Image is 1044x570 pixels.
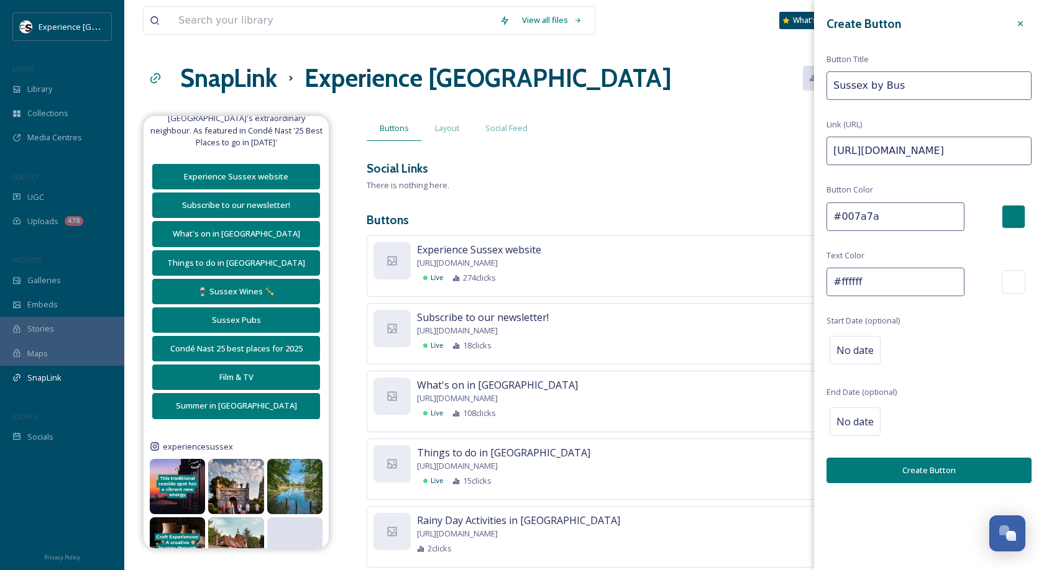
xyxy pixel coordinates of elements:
span: [URL][DOMAIN_NAME] [417,325,498,337]
a: View all files [516,8,588,32]
span: Maps [27,348,48,360]
span: SnapLink [27,372,62,384]
span: 108 clicks [463,407,496,419]
span: [URL][DOMAIN_NAME] [417,528,498,540]
h3: Buttons [367,211,1025,229]
input: Search your library [172,7,493,34]
span: Button Color [826,184,873,196]
h3: Create Button [826,15,901,33]
span: experiencesussex [163,441,233,453]
div: Summer in [GEOGRAPHIC_DATA] [159,400,313,412]
button: What's on in [GEOGRAPHIC_DATA] [152,221,320,247]
span: 2 clicks [428,543,452,554]
img: WSCC%20ES%20Socials%20Icon%20-%20Secondary%20-%20Black.jpg [20,20,32,33]
button: Film & TV [152,364,320,390]
div: Sussex Pubs [159,314,313,326]
div: Film & TV [159,371,313,383]
div: Live [417,407,446,419]
img: 529048784_1148932293934007_4602529444004608910_n.jpg [267,459,323,514]
img: 529013676_1148933857267184_5299045802208005512_n.jpg [208,459,263,514]
div: Live [417,475,446,487]
span: 18 clicks [463,340,492,351]
input: My Link [826,71,1032,100]
span: End Date (optional) [826,386,897,398]
button: Summer in [GEOGRAPHIC_DATA] [152,393,320,418]
span: [URL][DOMAIN_NAME] [417,257,498,269]
button: Open Chat [989,515,1025,551]
span: Collections [27,107,68,119]
span: SOCIALS [12,412,37,421]
input: https://www.snapsea.io [826,137,1032,165]
div: 🍷 Sussex Wines 🍾 [159,286,313,297]
span: 274 clicks [463,272,496,284]
div: Subscribe to our newsletter! [159,199,313,211]
h1: Experience [GEOGRAPHIC_DATA] [304,60,672,97]
span: What's on in [GEOGRAPHIC_DATA] [417,378,578,392]
span: Layout [435,122,459,134]
span: Media Centres [27,132,82,143]
span: No date [836,343,874,358]
span: Galleries [27,274,61,286]
button: Experience Sussex website [152,164,320,189]
span: UGC [27,191,44,203]
span: MEDIA [12,64,34,73]
button: Subscribe to our newsletter! [152,192,320,218]
span: WIDGETS [12,255,41,265]
span: Button Title [826,53,869,65]
span: There is nothing here. [367,179,449,191]
div: Experience Sussex website [159,171,313,183]
span: Buttons [380,122,409,134]
span: Text Color [826,250,864,261]
span: No date [836,414,874,429]
div: Live [417,272,446,284]
span: Stories [27,323,54,335]
a: Privacy Policy [44,549,80,564]
span: Experience [GEOGRAPHIC_DATA] [39,20,162,32]
div: What's on in [GEOGRAPHIC_DATA] [159,228,313,240]
span: Embeds [27,299,58,310]
span: Rainy Day Activities in [GEOGRAPHIC_DATA] [417,513,620,528]
img: 531996477_1153051570188746_1520599039108368503_n.jpg [150,459,205,514]
span: COLLECT [12,172,39,181]
button: Things to do in [GEOGRAPHIC_DATA] [152,250,320,276]
span: 15 clicks [463,475,492,487]
h3: Social Links [367,160,428,178]
div: Live [417,340,446,351]
span: Privacy Policy [44,553,80,561]
span: [URL][DOMAIN_NAME] [417,392,498,404]
button: Analytics [803,66,863,90]
span: Uploads [27,215,58,227]
span: Social Feed [485,122,528,134]
span: Link (URL) [826,119,862,130]
span: Things to do in [GEOGRAPHIC_DATA] [417,445,590,460]
span: Subscribe to our newsletter! [417,310,549,325]
button: Condé Nast 25 best places for 2025 [152,336,320,361]
button: 🍷 Sussex Wines 🍾 [152,279,320,304]
span: Experience Sussex website [417,242,541,257]
div: 478 [65,216,83,226]
span: Library [27,83,52,95]
span: Bringing you the best of [GEOGRAPHIC_DATA], [GEOGRAPHIC_DATA]'s extraordinary neighbour. As featu... [150,101,323,148]
button: Sussex Pubs [152,307,320,333]
a: What's New [779,12,841,29]
button: Create Button [826,458,1032,483]
a: SnapLink [180,60,277,97]
div: Condé Nast 25 best places for 2025 [159,343,313,355]
span: [URL][DOMAIN_NAME] [417,460,498,472]
span: Socials [27,431,53,443]
span: Start Date (optional) [826,315,900,327]
a: Analytics [803,66,869,90]
div: Things to do in [GEOGRAPHIC_DATA] [159,257,313,269]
